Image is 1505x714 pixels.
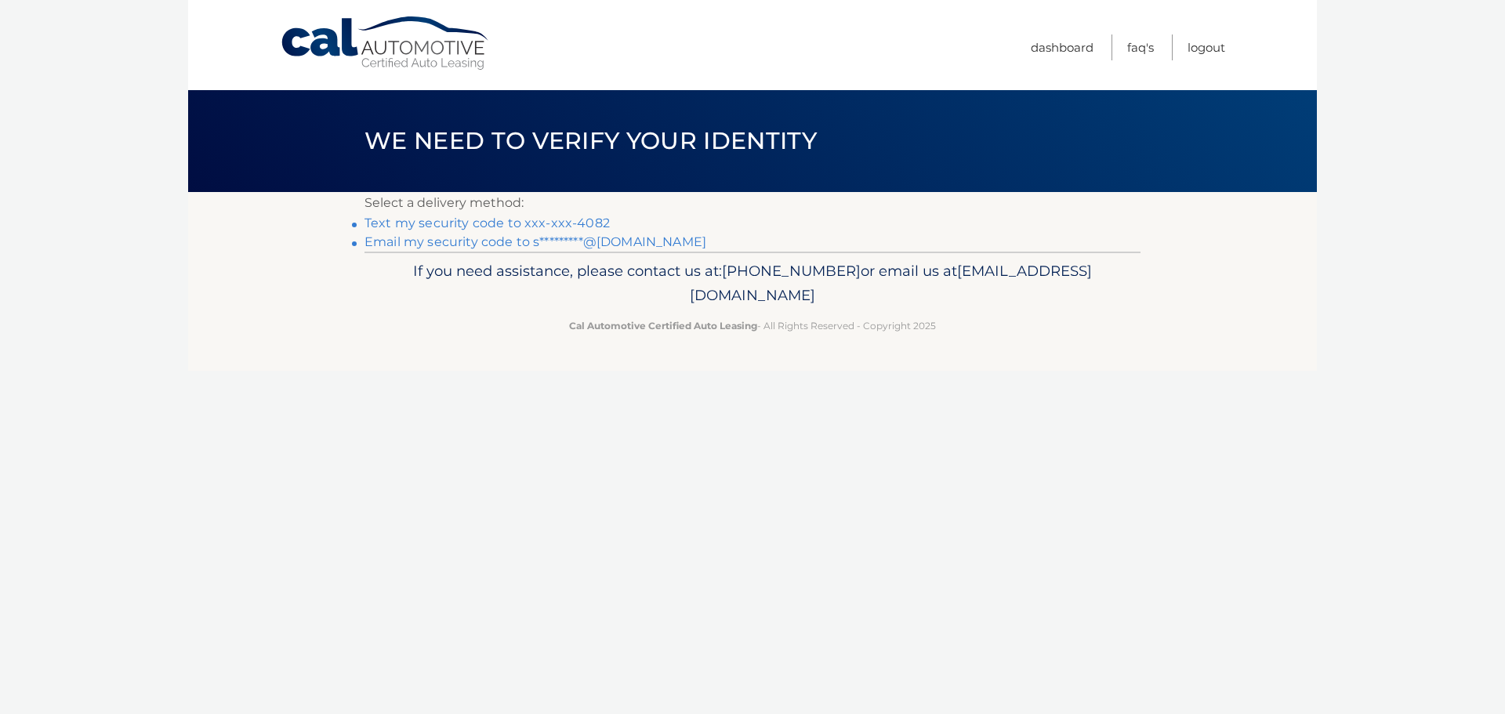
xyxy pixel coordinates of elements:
p: If you need assistance, please contact us at: or email us at [375,259,1130,309]
p: - All Rights Reserved - Copyright 2025 [375,317,1130,334]
a: Logout [1188,34,1225,60]
a: Cal Automotive [280,16,491,71]
a: Dashboard [1031,34,1093,60]
a: Text my security code to xxx-xxx-4082 [364,216,610,230]
span: We need to verify your identity [364,126,817,155]
strong: Cal Automotive Certified Auto Leasing [569,320,757,332]
a: FAQ's [1127,34,1154,60]
span: [PHONE_NUMBER] [722,262,861,280]
p: Select a delivery method: [364,192,1141,214]
a: Email my security code to s*********@[DOMAIN_NAME] [364,234,706,249]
